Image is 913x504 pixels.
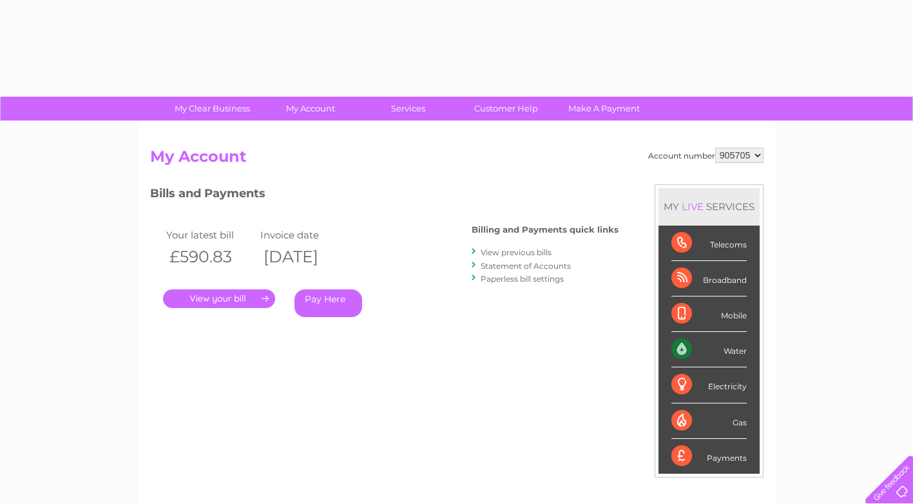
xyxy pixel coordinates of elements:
a: Statement of Accounts [481,261,571,271]
div: Gas [671,403,747,439]
td: Invoice date [257,226,351,244]
a: Paperless bill settings [481,274,564,284]
th: [DATE] [257,244,351,270]
div: Mobile [671,296,747,332]
a: Pay Here [294,289,362,317]
a: Make A Payment [551,97,657,121]
th: £590.83 [163,244,257,270]
a: My Account [257,97,363,121]
div: MY SERVICES [658,188,760,225]
div: Broadband [671,261,747,296]
h3: Bills and Payments [150,184,619,207]
div: LIVE [679,200,706,213]
a: View previous bills [481,247,552,257]
a: Services [355,97,461,121]
div: Electricity [671,367,747,403]
div: Account number [648,148,764,163]
div: Water [671,332,747,367]
a: Customer Help [453,97,559,121]
a: . [163,289,275,308]
a: My Clear Business [159,97,265,121]
div: Payments [671,439,747,474]
h2: My Account [150,148,764,172]
td: Your latest bill [163,226,257,244]
h4: Billing and Payments quick links [472,225,619,235]
div: Telecoms [671,226,747,261]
